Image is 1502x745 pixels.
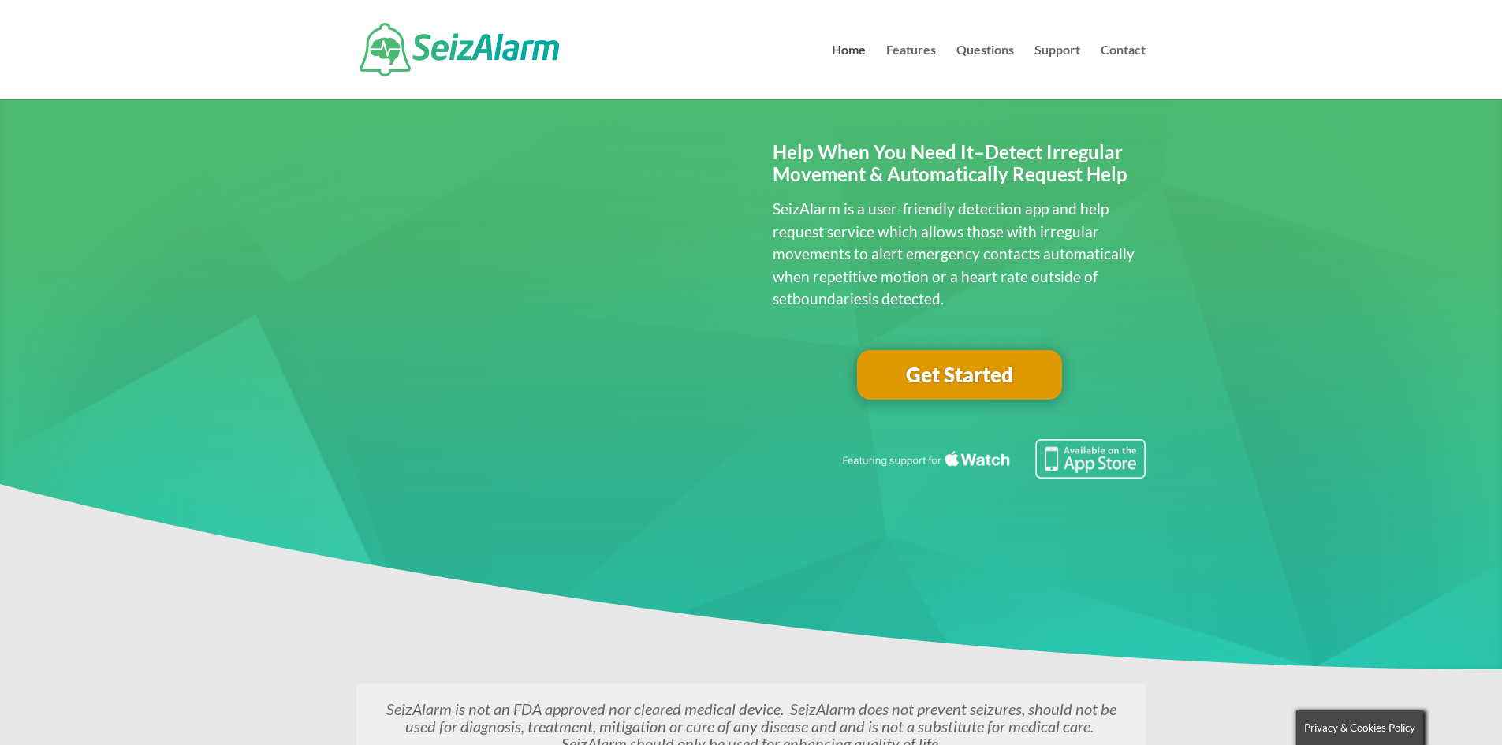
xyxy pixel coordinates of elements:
[886,44,936,99] a: Features
[1101,44,1146,99] a: Contact
[832,44,866,99] a: Home
[857,350,1062,400] a: Get Started
[773,198,1146,311] p: SeizAlarm is a user-friendly detection app and help request service which allows those with irreg...
[840,464,1146,482] a: Featuring seizure detection support for the Apple Watch
[956,44,1014,99] a: Questions
[840,439,1146,479] img: Seizure detection available in the Apple App Store.
[773,141,1146,195] h2: Help When You Need It–Detect Irregular Movement & Automatically Request Help
[1362,684,1485,728] iframe: Help widget launcher
[1034,44,1080,99] a: Support
[360,23,559,76] img: SeizAlarm
[792,289,868,307] span: boundaries
[1304,721,1415,734] span: Privacy & Cookies Policy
